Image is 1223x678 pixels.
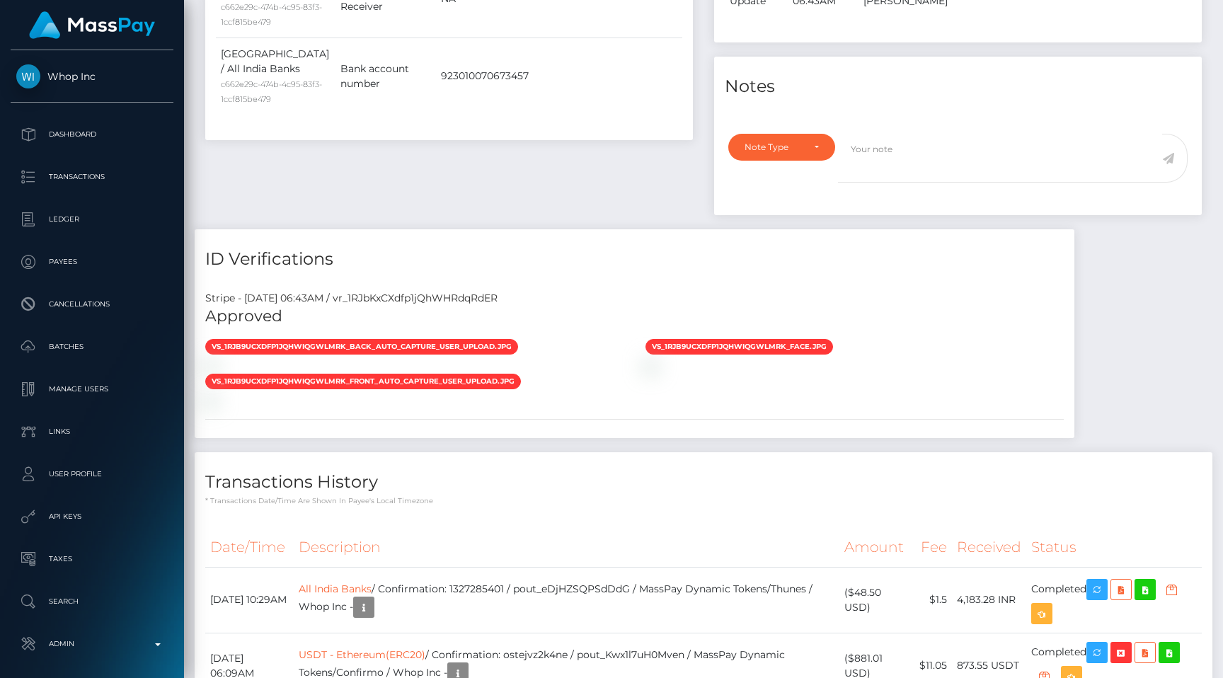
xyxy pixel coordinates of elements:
[221,79,322,104] small: c662e29c-474b-4c95-83f3-1ccf815be479
[29,11,155,39] img: MassPay Logo
[16,379,168,400] p: Manage Users
[299,582,372,595] a: All India Banks
[16,251,168,272] p: Payees
[205,528,294,567] th: Date/Time
[16,209,168,230] p: Ledger
[205,360,217,372] img: vr_1RJbKxCXdfp1jQhWHRdqRdERfile_1RJbKACXdfp1jQhWs7cq6Bhj
[205,470,1202,495] h4: Transactions History
[221,2,322,27] small: c662e29c-474b-4c95-83f3-1ccf815be479
[11,244,173,280] a: Payees
[16,464,168,485] p: User Profile
[728,134,835,161] button: Note Type
[16,294,168,315] p: Cancellations
[745,142,803,153] div: Note Type
[205,374,521,389] span: vs_1RJb9UCXdfp1jQhWiqGwlmrk_front_auto_capture_user_upload.jpg
[16,64,40,88] img: Whop Inc
[205,306,1064,328] h5: Approved
[11,70,173,83] span: Whop Inc
[16,548,168,570] p: Taxes
[335,38,436,115] td: Bank account number
[645,339,833,355] span: vs_1RJb9UCXdfp1jQhWiqGwlmrk_face.jpg
[294,567,839,633] td: / Confirmation: 1327285401 / pout_eDjHZSQPSdDdG / MassPay Dynamic Tokens/Thunes / Whop Inc -
[216,38,335,115] td: [GEOGRAPHIC_DATA] / All India Banks
[16,166,168,188] p: Transactions
[11,287,173,322] a: Cancellations
[839,528,914,567] th: Amount
[11,159,173,195] a: Transactions
[11,414,173,449] a: Links
[914,528,952,567] th: Fee
[16,506,168,527] p: API Keys
[11,626,173,662] a: Admin
[11,117,173,152] a: Dashboard
[294,528,839,567] th: Description
[952,567,1026,633] td: 4,183.28 INR
[11,372,173,407] a: Manage Users
[1026,528,1202,567] th: Status
[11,202,173,237] a: Ledger
[645,360,657,372] img: vr_1RJbKxCXdfp1jQhWHRdqRdERfile_1RJbKpCXdfp1jQhWSU0AFQxp
[16,336,168,357] p: Batches
[16,124,168,145] p: Dashboard
[11,499,173,534] a: API Keys
[11,541,173,577] a: Taxes
[1026,567,1202,633] td: Completed
[11,584,173,619] a: Search
[839,567,914,633] td: ($48.50 USD)
[299,648,425,661] a: USDT - Ethereum(ERC20)
[205,339,518,355] span: vs_1RJb9UCXdfp1jQhWiqGwlmrk_back_auto_capture_user_upload.jpg
[205,395,217,406] img: vr_1RJbKxCXdfp1jQhWHRdqRdERfile_1RJbJnCXdfp1jQhWM4Wc9u5v
[725,74,1191,99] h4: Notes
[436,38,682,115] td: 923010070673457
[914,567,952,633] td: $1.5
[11,456,173,492] a: User Profile
[16,421,168,442] p: Links
[16,633,168,655] p: Admin
[952,528,1026,567] th: Received
[205,567,294,633] td: [DATE] 10:29AM
[16,591,168,612] p: Search
[195,291,1074,306] div: Stripe - [DATE] 06:43AM / vr_1RJbKxCXdfp1jQhWHRdqRdER
[205,495,1202,506] p: * Transactions date/time are shown in payee's local timezone
[11,329,173,364] a: Batches
[205,247,1064,272] h4: ID Verifications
